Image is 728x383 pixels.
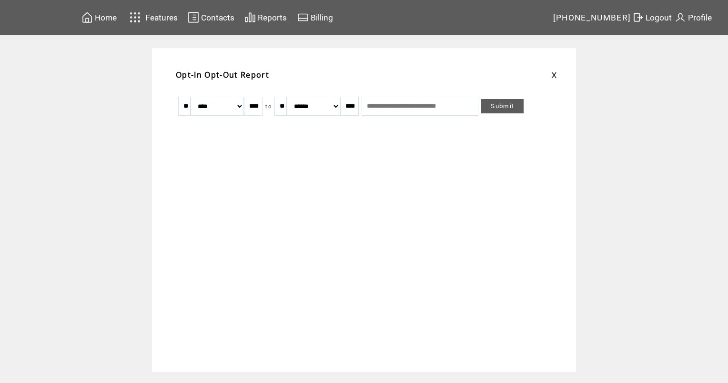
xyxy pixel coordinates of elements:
[80,10,118,25] a: Home
[632,11,644,23] img: exit.svg
[297,11,309,23] img: creidtcard.svg
[95,13,117,22] span: Home
[265,103,272,110] span: to
[81,11,93,23] img: home.svg
[688,13,712,22] span: Profile
[125,8,179,27] a: Features
[244,11,256,23] img: chart.svg
[481,99,524,113] a: Submit
[127,10,143,25] img: features.svg
[188,11,199,23] img: contacts.svg
[675,11,686,23] img: profile.svg
[243,10,288,25] a: Reports
[258,13,287,22] span: Reports
[201,13,234,22] span: Contacts
[145,13,178,22] span: Features
[631,10,673,25] a: Logout
[646,13,672,22] span: Logout
[186,10,236,25] a: Contacts
[673,10,713,25] a: Profile
[553,13,631,22] span: [PHONE_NUMBER]
[296,10,334,25] a: Billing
[311,13,333,22] span: Billing
[176,70,269,80] span: Opt-In Opt-Out Report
